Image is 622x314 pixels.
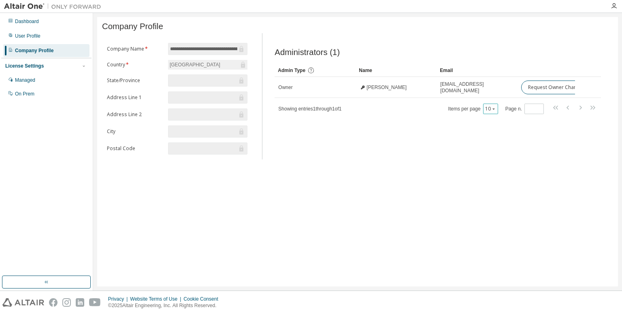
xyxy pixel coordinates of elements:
div: Managed [15,77,35,83]
span: Showing entries 1 through 1 of 1 [278,106,341,112]
div: Name [359,64,433,77]
div: [GEOGRAPHIC_DATA] [168,60,222,69]
label: State/Province [107,77,163,84]
img: linkedin.svg [76,298,84,307]
label: Address Line 1 [107,94,163,101]
span: [EMAIL_ADDRESS][DOMAIN_NAME] [440,81,514,94]
img: Altair One [4,2,105,11]
img: altair_logo.svg [2,298,44,307]
label: Address Line 2 [107,111,163,118]
span: [PERSON_NAME] [366,84,407,91]
div: On Prem [15,91,34,97]
div: User Profile [15,33,40,39]
div: Privacy [108,296,130,302]
span: Page n. [505,104,544,114]
div: Cookie Consent [183,296,223,302]
span: Company Profile [102,22,163,31]
div: Company Profile [15,47,53,54]
label: City [107,128,163,135]
div: Website Terms of Use [130,296,183,302]
label: Postal Code [107,145,163,152]
label: Company Name [107,46,163,52]
label: Country [107,62,163,68]
span: Admin Type [278,68,305,73]
span: Administrators (1) [275,48,340,57]
button: Request Owner Change [521,81,590,94]
div: License Settings [5,63,44,69]
p: © 2025 Altair Engineering, Inc. All Rights Reserved. [108,302,223,309]
button: 10 [485,106,496,112]
img: youtube.svg [89,298,101,307]
img: instagram.svg [62,298,71,307]
div: [GEOGRAPHIC_DATA] [168,60,247,70]
div: Email [440,64,514,77]
span: Owner [278,84,292,91]
span: Items per page [448,104,498,114]
div: Dashboard [15,18,39,25]
img: facebook.svg [49,298,58,307]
